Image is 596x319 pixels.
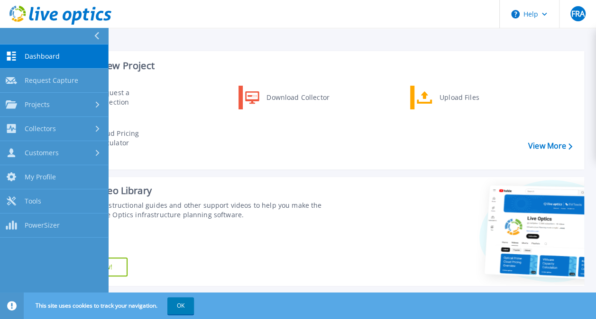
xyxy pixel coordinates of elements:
h3: Start a New Project [67,61,572,71]
span: Dashboard [25,52,60,61]
a: Request a Collection [67,86,164,109]
span: My Profile [25,173,56,181]
a: Upload Files [410,86,507,109]
div: Support Video Library [55,185,335,197]
span: Collectors [25,124,56,133]
span: This site uses cookies to track your navigation. [26,297,194,314]
a: View More [528,142,572,151]
span: PowerSizer [25,221,60,230]
span: Customers [25,149,59,157]
div: Download Collector [262,88,333,107]
a: Cloud Pricing Calculator [67,126,164,150]
div: Find tutorials, instructional guides and other support videos to help you make the most of your L... [55,201,335,220]
span: FRA [571,10,584,18]
span: Request Capture [25,76,78,85]
div: Request a Collection [92,88,162,107]
div: Cloud Pricing Calculator [92,129,162,148]
div: Upload Files [435,88,505,107]
button: OK [167,297,194,314]
span: Tools [25,197,41,205]
a: Download Collector [238,86,336,109]
span: Projects [25,100,50,109]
